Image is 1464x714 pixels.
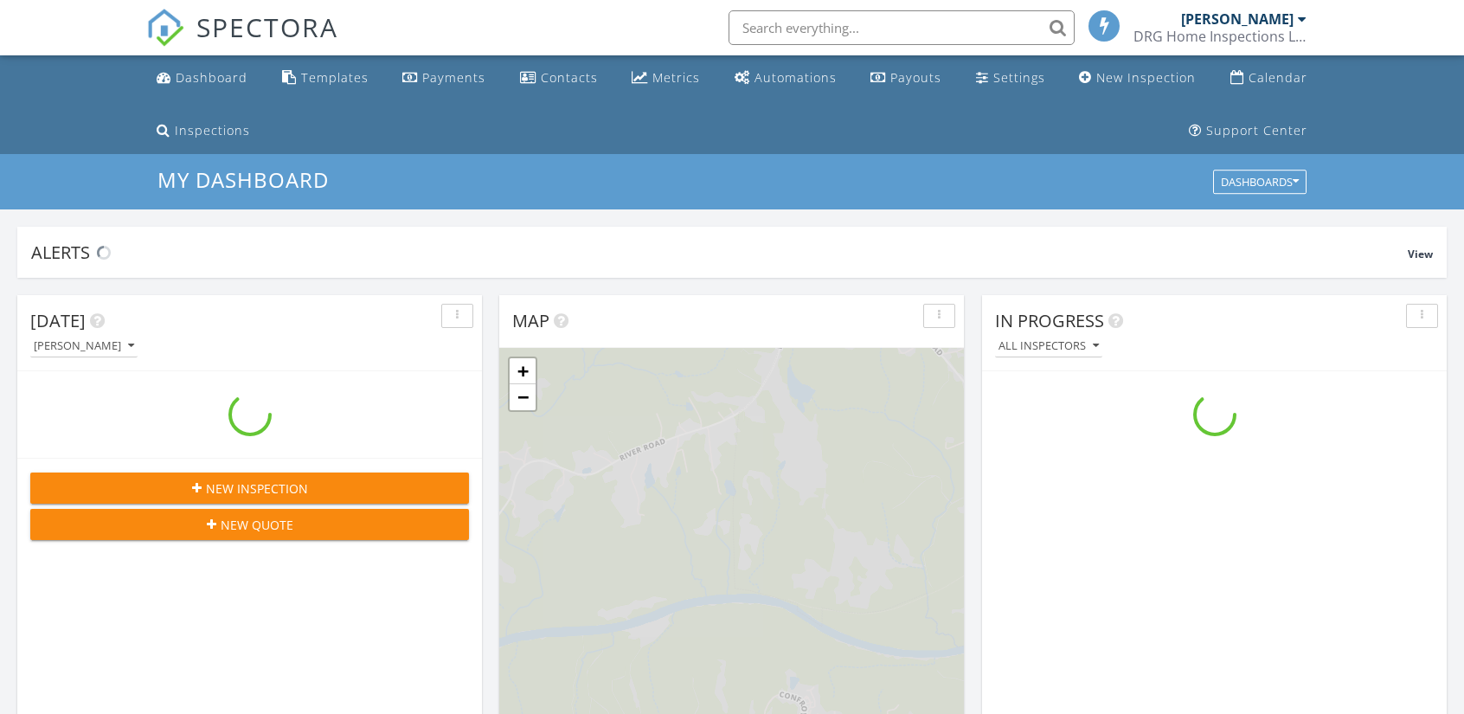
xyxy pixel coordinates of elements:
div: Inspections [175,122,250,138]
div: Payouts [890,69,941,86]
span: New Quote [221,516,293,534]
a: Zoom in [510,358,536,384]
button: Dashboards [1213,170,1307,195]
div: Metrics [652,69,700,86]
span: Map [512,309,549,332]
a: Calendar [1223,62,1314,94]
div: DRG Home Inspections LLC [1133,28,1307,45]
div: Templates [301,69,369,86]
button: New Quote [30,509,469,540]
div: Contacts [541,69,598,86]
a: SPECTORA [146,23,338,60]
div: [PERSON_NAME] [1181,10,1294,28]
a: Automations (Basic) [728,62,844,94]
a: Metrics [625,62,707,94]
div: All Inspectors [998,340,1099,352]
div: [PERSON_NAME] [34,340,134,352]
span: SPECTORA [196,9,338,45]
span: [DATE] [30,309,86,332]
a: Support Center [1182,115,1314,147]
div: Dashboards [1221,177,1299,189]
div: Dashboard [176,69,247,86]
div: New Inspection [1096,69,1196,86]
div: Settings [993,69,1045,86]
button: All Inspectors [995,335,1102,358]
input: Search everything... [729,10,1075,45]
a: Dashboard [150,62,254,94]
a: Payments [395,62,492,94]
a: Contacts [513,62,605,94]
div: Automations [754,69,837,86]
span: My Dashboard [157,165,329,194]
a: Payouts [864,62,948,94]
button: New Inspection [30,473,469,504]
a: Zoom out [510,384,536,410]
span: New Inspection [206,479,308,498]
span: In Progress [995,309,1104,332]
div: Calendar [1249,69,1307,86]
div: Support Center [1206,122,1307,138]
a: New Inspection [1072,62,1203,94]
a: Inspections [150,115,257,147]
a: Templates [275,62,376,94]
div: Alerts [31,241,1408,264]
span: View [1408,247,1433,261]
a: Settings [969,62,1052,94]
img: The Best Home Inspection Software - Spectora [146,9,184,47]
div: Payments [422,69,485,86]
button: [PERSON_NAME] [30,335,138,358]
